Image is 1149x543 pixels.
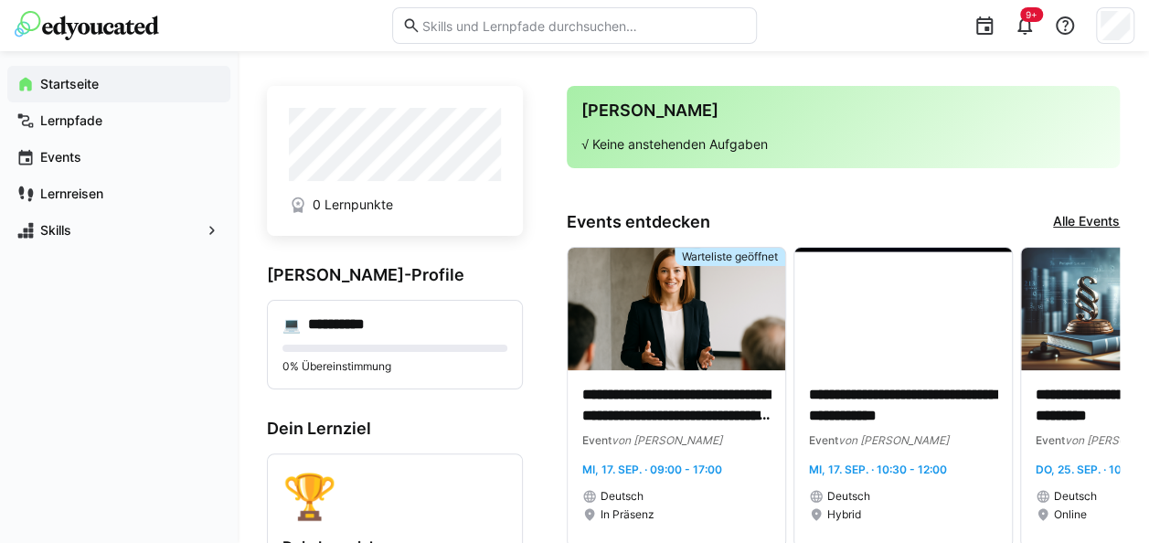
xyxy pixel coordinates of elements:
span: Event [1036,433,1065,447]
img: image [794,248,1012,370]
input: Skills und Lernpfade durchsuchen… [420,17,747,34]
div: 🏆 [282,469,507,523]
h3: [PERSON_NAME] [581,101,1105,121]
div: 💻️ [282,315,301,334]
span: 0 Lernpunkte [313,196,393,214]
h3: Dein Lernziel [267,419,523,439]
span: Hybrid [827,507,861,522]
span: 9+ [1026,9,1037,20]
span: Event [809,433,838,447]
a: Alle Events [1053,212,1120,232]
h3: [PERSON_NAME]-Profile [267,265,523,285]
span: Online [1054,507,1087,522]
p: √ Keine anstehenden Aufgaben [581,135,1105,154]
span: Mi, 17. Sep. · 10:30 - 12:00 [809,463,947,476]
span: von [PERSON_NAME] [612,433,722,447]
span: Warteliste geöffnet [682,250,778,264]
span: von [PERSON_NAME] [838,433,949,447]
span: Deutsch [827,489,870,504]
span: Mi, 17. Sep. · 09:00 - 17:00 [582,463,722,476]
p: 0% Übereinstimmung [282,359,507,374]
span: Event [582,433,612,447]
img: image [568,248,785,370]
span: Deutsch [1054,489,1097,504]
span: In Präsenz [601,507,654,522]
h3: Events entdecken [567,212,710,232]
span: Deutsch [601,489,644,504]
